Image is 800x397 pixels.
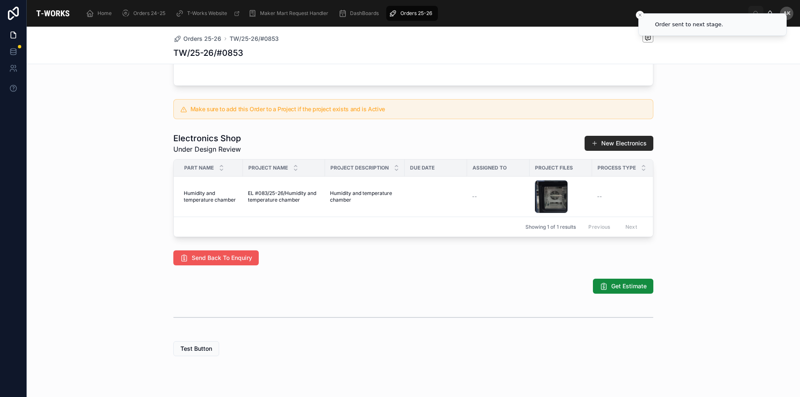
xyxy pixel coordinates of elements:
[246,6,334,21] a: Maker Mart Request Handler
[133,10,165,17] span: Orders 24-25
[79,4,748,22] div: scrollable content
[260,10,328,17] span: Maker Mart Request Handler
[192,254,252,262] span: Send Back To Enquiry
[330,165,389,171] span: Project Description
[173,132,241,144] h1: Electronics Shop
[190,106,646,112] h5: Make sure to add this Order to a Project if the project exists and is Active
[525,224,576,230] span: Showing 1 of 1 results
[593,279,653,294] button: Get Estimate
[119,6,171,21] a: Orders 24-25
[535,165,573,171] span: Project Files
[400,10,432,17] span: Orders 25-26
[173,250,259,265] button: Send Back To Enquiry
[33,7,72,20] img: App logo
[472,193,477,200] span: --
[248,165,288,171] span: Project Name
[410,165,435,171] span: Due Date
[173,144,241,154] span: Under Design Review
[230,35,279,43] a: TW/25-26/#0853
[184,165,214,171] span: Part Name
[636,11,644,19] button: Close toast
[187,10,227,17] span: T-Works Website
[655,20,723,29] div: Order sent to next stage.
[597,165,636,171] span: Process Type
[184,190,238,203] span: Humidity and temperature chamber
[472,165,507,171] span: Assigned To
[386,6,438,21] a: Orders 25-26
[97,10,112,17] span: Home
[173,35,221,43] a: Orders 25-26
[597,193,602,200] span: --
[183,35,221,43] span: Orders 25-26
[336,6,385,21] a: DashBoards
[180,345,212,353] span: Test Button
[330,190,400,203] span: Humidity and temperature chamber
[173,47,243,59] h1: TW/25-26/#0853
[173,341,219,356] button: Test Button
[585,136,653,151] button: New Electronics
[611,282,647,290] span: Get Estimate
[248,190,320,203] span: EL #083/25-26/Humidity and temperature chamber
[83,6,117,21] a: Home
[783,10,790,17] span: AK
[350,10,379,17] span: DashBoards
[173,6,244,21] a: T-Works Website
